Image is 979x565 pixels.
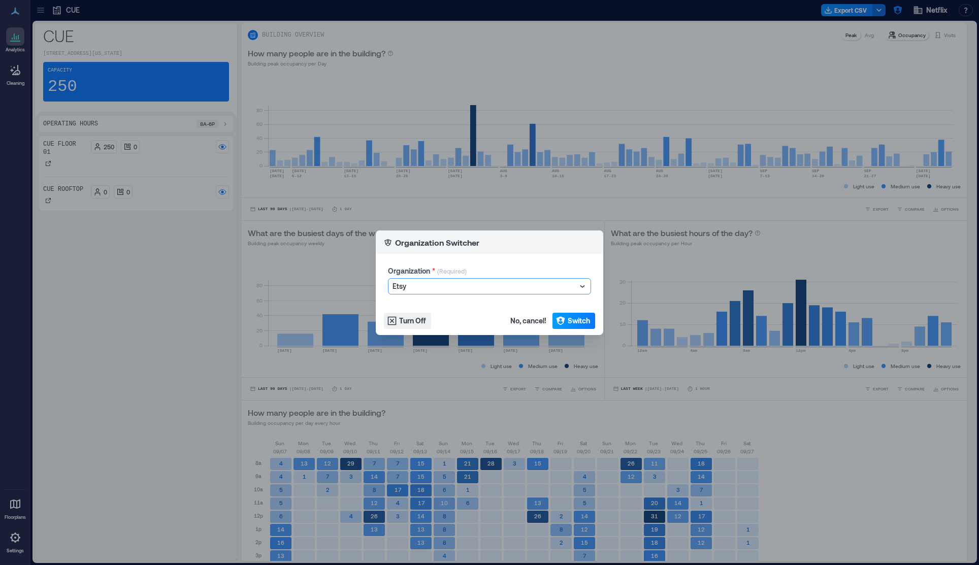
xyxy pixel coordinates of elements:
[568,316,590,326] span: Switch
[552,313,595,329] button: Switch
[510,316,546,326] span: No, cancel!
[437,267,467,278] p: (Required)
[388,266,435,276] label: Organization
[507,313,549,329] button: No, cancel!
[384,313,431,329] button: Turn Off
[395,237,479,249] p: Organization Switcher
[399,316,426,326] span: Turn Off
